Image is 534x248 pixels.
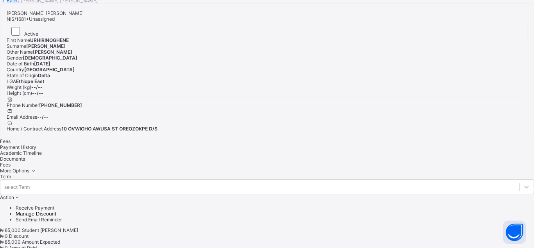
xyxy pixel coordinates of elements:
[26,43,66,49] span: [PERSON_NAME]
[7,84,31,90] span: Weight (kg)
[16,211,534,217] li: dropdown-list-item-text-1
[16,205,534,211] li: dropdown-list-item-text-0
[29,16,55,22] span: Unassigned
[37,114,48,120] span: --/--
[7,78,16,84] span: LGA
[24,67,75,72] span: [GEOGRAPHIC_DATA]
[7,72,38,78] span: State of Origin
[30,37,69,43] span: URHIRINOGHENE
[16,211,56,217] button: Manage Discount
[7,114,37,120] span: Email Address
[39,102,82,108] span: [PHONE_NUMBER]
[7,55,23,61] span: Gender
[22,239,60,245] span: Amount Expected
[24,31,38,37] span: Active
[7,10,84,16] span: [PERSON_NAME] [PERSON_NAME]
[31,84,43,90] span: --/--
[33,49,72,55] span: [PERSON_NAME]
[9,233,29,239] span: Discount
[16,217,534,223] li: dropdown-list-item-text-2
[7,102,39,108] span: Phone Number
[7,16,527,22] div: •
[61,126,158,132] span: 10 OVWIGHO AWUSA ST OREOZOKPE D/S
[7,67,24,72] span: Country
[503,221,526,244] button: Open asap
[7,61,34,67] span: Date of Birth
[4,184,30,190] div: select Term
[16,78,45,84] span: Ethiope East
[7,43,26,49] span: Surname
[32,90,43,96] span: --/--
[16,217,62,223] span: Send Email Reminder
[23,55,77,61] span: [DEMOGRAPHIC_DATA]
[7,126,61,132] span: Home / Contract Address
[7,16,26,22] span: NIS/1681
[38,72,50,78] span: Delta
[34,61,50,67] span: [DATE]
[22,227,78,233] span: Student [PERSON_NAME]
[7,90,32,96] span: Height (cm)
[7,49,33,55] span: Other Name
[7,37,30,43] span: First Name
